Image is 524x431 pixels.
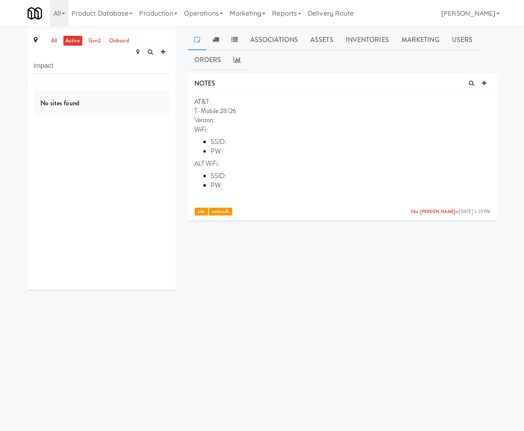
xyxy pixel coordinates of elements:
span: NOTES [194,79,216,88]
a: Cha-[PERSON_NAME] [411,209,455,215]
li: PW: [211,147,491,156]
span: at [DATE] 2:20 PM [411,209,490,215]
a: Inventories [340,30,395,50]
p: Verizon: [194,116,491,125]
img: Micromart [28,6,42,21]
a: Orders [188,50,228,70]
a: Associations [244,30,304,50]
a: Users [446,30,479,50]
p: AT&T: [194,97,491,107]
a: active [63,36,82,46]
span: network [209,208,232,215]
a: Marketing [395,30,446,50]
a: onboard [107,36,131,46]
li: SSID: [211,137,491,146]
p: ALT WiFi: [194,159,491,168]
a: Assets [304,30,340,50]
span: site [195,208,208,215]
div: No sites found [34,90,170,116]
li: PW: [211,181,491,190]
p: T-Mobile:28/26 [194,107,491,116]
a: gen2 [86,36,103,46]
li: SSID: [211,171,491,181]
p: WiFi: [194,125,491,134]
input: Search site [34,58,170,74]
a: all [49,36,59,46]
